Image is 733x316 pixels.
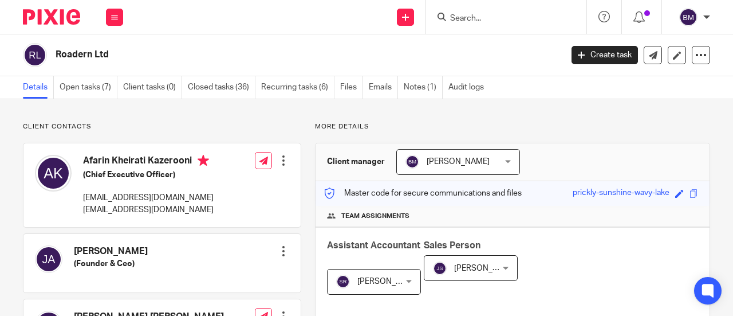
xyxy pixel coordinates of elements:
[340,76,363,99] a: Files
[324,188,522,199] p: Master code for secure communications and files
[60,76,117,99] a: Open tasks (7)
[83,204,214,216] p: [EMAIL_ADDRESS][DOMAIN_NAME]
[23,43,47,67] img: svg%3E
[454,264,517,272] span: [PERSON_NAME]
[315,122,710,131] p: More details
[123,76,182,99] a: Client tasks (0)
[427,158,490,166] span: [PERSON_NAME]
[572,46,638,64] a: Create task
[679,8,697,26] img: svg%3E
[405,155,419,169] img: svg%3E
[336,275,350,288] img: svg%3E
[341,212,409,221] span: Team assignments
[449,14,552,24] input: Search
[261,76,334,99] a: Recurring tasks (6)
[74,245,148,258] h4: [PERSON_NAME]
[56,49,455,61] h2: Roadern Ltd
[573,187,669,200] div: prickly-sunshine-wavy-lake
[424,241,480,250] span: Sales Person
[433,262,447,275] img: svg%3E
[327,156,385,167] h3: Client manager
[198,155,209,166] i: Primary
[35,245,62,273] img: svg%3E
[83,169,214,181] h5: (Chief Executive Officer)
[448,76,490,99] a: Audit logs
[369,76,398,99] a: Emails
[23,122,301,131] p: Client contacts
[83,155,214,169] h4: Afarin Kheirati Kazerooni
[23,9,80,25] img: Pixie
[35,155,72,192] img: svg%3E
[357,278,420,286] span: [PERSON_NAME]
[23,76,54,99] a: Details
[327,241,420,250] span: Assistant Accountant
[188,76,255,99] a: Closed tasks (36)
[83,192,214,204] p: [EMAIL_ADDRESS][DOMAIN_NAME]
[404,76,443,99] a: Notes (1)
[74,258,148,270] h5: (Founder & Ceo)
